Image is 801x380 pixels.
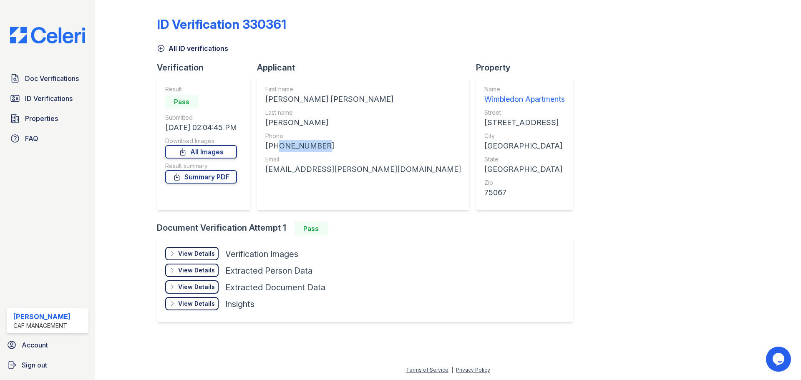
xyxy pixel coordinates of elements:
div: State [484,155,565,164]
a: FAQ [7,130,88,147]
div: 75067 [484,187,565,199]
div: View Details [178,283,215,291]
iframe: chat widget [766,347,793,372]
div: Extracted Document Data [225,282,325,293]
a: Name Wimbledon Apartments [484,85,565,105]
span: Properties [25,113,58,123]
div: Name [484,85,565,93]
div: Result [165,85,237,93]
a: Sign out [3,357,92,373]
div: First name [265,85,461,93]
a: All Images [165,145,237,159]
div: [PERSON_NAME] [265,117,461,128]
div: Property [476,62,580,73]
a: Doc Verifications [7,70,88,87]
div: Verification Images [225,248,298,260]
div: View Details [178,299,215,308]
div: Download Images [165,137,237,145]
span: Sign out [22,360,47,370]
div: Verification [157,62,257,73]
span: ID Verifications [25,93,73,103]
div: ID Verification 330361 [157,17,286,32]
div: Wimbledon Apartments [484,93,565,105]
div: Last name [265,108,461,117]
div: | [451,367,453,373]
div: [DATE] 02:04:45 PM [165,122,237,133]
div: Applicant [257,62,476,73]
div: Extracted Person Data [225,265,312,277]
span: Account [22,340,48,350]
div: [EMAIL_ADDRESS][PERSON_NAME][DOMAIN_NAME] [265,164,461,175]
a: Summary PDF [165,170,237,184]
span: Doc Verifications [25,73,79,83]
div: Insights [225,298,254,310]
div: Pass [165,95,199,108]
a: Account [3,337,92,353]
a: Privacy Policy [456,367,490,373]
div: [GEOGRAPHIC_DATA] [484,140,565,152]
div: View Details [178,266,215,274]
div: [STREET_ADDRESS] [484,117,565,128]
div: Result summary [165,162,237,170]
span: FAQ [25,133,38,143]
img: CE_Logo_Blue-a8612792a0a2168367f1c8372b55b34899dd931a85d93a1a3d3e32e68fde9ad4.png [3,27,92,43]
a: Terms of Service [406,367,448,373]
div: Pass [295,222,328,235]
div: City [484,132,565,140]
div: [GEOGRAPHIC_DATA] [484,164,565,175]
div: Street [484,108,565,117]
div: Document Verification Attempt 1 [157,222,580,235]
a: All ID verifications [157,43,228,53]
div: [PHONE_NUMBER] [265,140,461,152]
div: Email [265,155,461,164]
div: Phone [265,132,461,140]
div: [PERSON_NAME] [PERSON_NAME] [265,93,461,105]
div: [PERSON_NAME] [13,312,71,322]
div: Submitted [165,113,237,122]
div: View Details [178,249,215,258]
a: ID Verifications [7,90,88,107]
div: Zip [484,179,565,187]
a: Properties [7,110,88,127]
div: CAF Management [13,322,71,330]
